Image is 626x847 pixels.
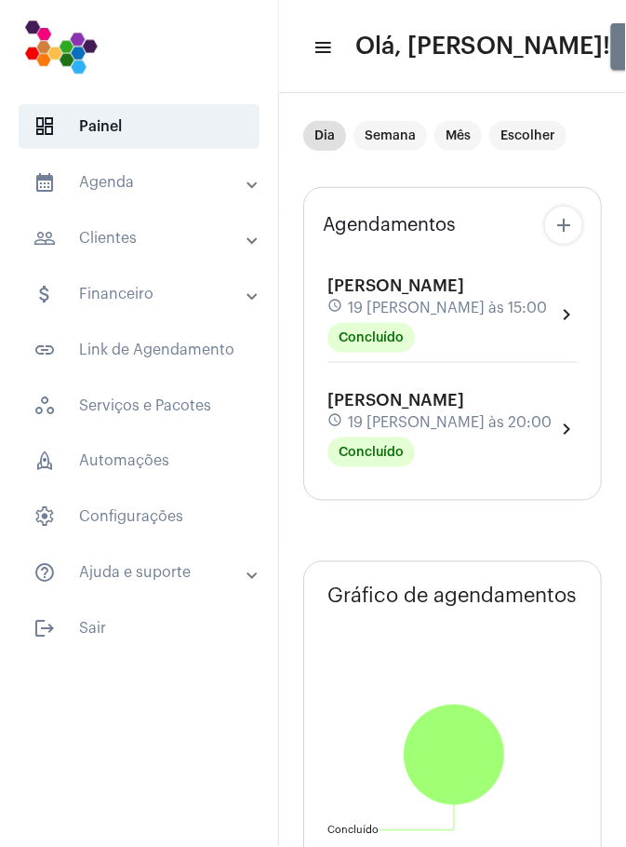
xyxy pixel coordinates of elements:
[11,272,278,316] mat-expansion-panel-header: sidenav iconFinanceiro
[19,328,260,372] span: Link de Agendamento
[33,227,248,249] mat-panel-title: Clientes
[327,412,344,433] mat-icon: schedule
[489,121,566,151] mat-chip: Escolher
[327,323,415,353] mat-chip: Concluído
[355,32,611,61] span: Olá, [PERSON_NAME]!
[323,215,456,235] span: Agendamentos
[11,160,278,205] mat-expansion-panel-header: sidenav iconAgenda
[353,121,427,151] mat-chip: Semana
[11,216,278,261] mat-expansion-panel-header: sidenav iconClientes
[19,607,260,652] span: Sair
[303,121,346,151] mat-chip: Dia
[19,495,260,540] span: Configurações
[15,9,107,84] img: 7bf4c2a9-cb5a-6366-d80e-59e5d4b2024a.png
[327,392,464,409] span: [PERSON_NAME]
[19,383,260,428] span: Serviços e Pacotes
[19,104,260,149] span: Painel
[33,115,56,138] span: sidenav icon
[11,551,278,596] mat-expansion-panel-header: sidenav iconAjuda e suporte
[327,298,344,318] mat-icon: schedule
[33,450,56,473] span: sidenav icon
[33,562,56,585] mat-icon: sidenav icon
[33,618,56,640] mat-icon: sidenav icon
[33,283,248,305] mat-panel-title: Financeiro
[327,437,415,467] mat-chip: Concluído
[19,439,260,484] span: Automações
[33,283,56,305] mat-icon: sidenav icon
[327,277,464,294] span: [PERSON_NAME]
[33,562,248,585] mat-panel-title: Ajuda e suporte
[33,171,248,194] mat-panel-title: Agenda
[327,585,577,608] span: Gráfico de agendamentos
[348,300,547,316] span: 19 [PERSON_NAME] às 15:00
[33,506,56,529] span: sidenav icon
[434,121,482,151] mat-chip: Mês
[33,171,56,194] mat-icon: sidenav icon
[33,227,56,249] mat-icon: sidenav icon
[327,826,379,836] text: Concluído
[313,36,331,59] mat-icon: sidenav icon
[555,418,578,440] mat-icon: chevron_right
[553,214,575,236] mat-icon: add
[33,339,56,361] mat-icon: sidenav icon
[348,414,552,431] span: 19 [PERSON_NAME] às 20:00
[33,395,56,417] span: sidenav icon
[555,303,578,326] mat-icon: chevron_right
